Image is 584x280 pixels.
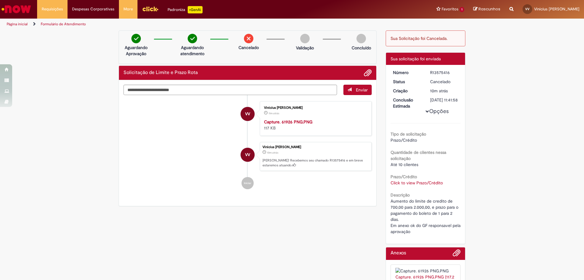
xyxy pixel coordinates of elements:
span: Aumento do limite de credito de 700,00 para 2.000,00, e prazo para o pagamento do boleto de 1 par... [391,198,462,234]
span: Rascunhos [478,6,500,12]
h2: Solicitação de Limite e Prazo Rota Histórico de tíquete [123,70,198,76]
span: VV [245,147,250,162]
a: Página inicial [7,22,28,27]
span: More [123,6,133,12]
p: Aguardando Aprovação [121,44,151,57]
div: Vinicius Junio Viana [241,107,255,121]
button: Enviar [343,85,372,95]
button: Adicionar anexos [364,69,372,77]
span: Despesas Corporativas [72,6,114,12]
span: Sua solicitação foi enviada [391,56,441,62]
span: 1 [460,7,464,12]
div: Padroniza [168,6,203,13]
div: Cancelado [430,79,458,85]
dt: Status [388,79,426,85]
p: Aguardando atendimento [178,44,207,57]
dt: Conclusão Estimada [388,97,426,109]
img: Capture. 61926 PNG.PNG [395,268,456,274]
img: img-circle-grey.png [300,34,310,43]
span: VV [245,107,250,121]
span: 10m atrás [430,88,448,94]
span: Requisições [42,6,63,12]
img: check-circle-green.png [188,34,197,43]
a: Capture. 61926 PNG.PNG [264,119,312,125]
ul: Trilhas de página [5,19,385,30]
time: 29/09/2025 09:41:54 [430,88,448,94]
time: 29/09/2025 09:41:54 [267,151,278,154]
h2: Anexos [391,250,406,256]
div: Vinicius Junio Viana [241,148,255,162]
b: Tipo de solicitação [391,131,426,137]
span: 11m atrás [269,112,279,115]
span: Favoritos [442,6,458,12]
div: Vinicius [PERSON_NAME] [264,106,365,110]
span: Enviar [356,87,368,93]
b: Descrição [391,192,410,198]
button: Adicionar anexos [453,249,461,260]
img: check-circle-green.png [131,34,141,43]
span: VV [525,7,530,11]
ul: Histórico de tíquete [123,95,372,196]
p: +GenAi [188,6,203,13]
dt: Criação [388,88,426,94]
p: [PERSON_NAME]! Recebemos seu chamado R13575416 e em breve estaremos atuando. [262,158,368,168]
b: Prazo/Crédito [391,174,417,179]
div: R13575416 [430,69,458,76]
div: Sua Solicitação foi Cancelada. [386,30,466,46]
a: Formulário de Atendimento [41,22,86,27]
div: 117 KB [264,119,365,131]
b: Quantidade de clientes nessa solicitação [391,150,446,161]
img: click_logo_yellow_360x200.png [142,4,158,13]
div: 29/09/2025 09:41:54 [430,88,458,94]
div: Vinicius [PERSON_NAME] [262,145,368,149]
span: Até 10 clientes [391,162,418,167]
img: img-circle-grey.png [356,34,366,43]
textarea: Digite sua mensagem aqui... [123,85,337,95]
div: [DATE] 11:41:58 [430,97,458,103]
a: Click to view Prazo/Crédito [391,180,443,186]
span: Vinicius [PERSON_NAME] [534,6,579,12]
dt: Número [388,69,426,76]
a: Rascunhos [473,6,500,12]
p: Cancelado [238,44,259,51]
p: Validação [296,45,314,51]
span: Prazo/Crédito [391,137,417,143]
p: Concluído [352,45,371,51]
img: ServiceNow [1,3,32,15]
img: remove.png [244,34,253,43]
li: Vinicius Junio Viana [123,142,372,171]
span: 10m atrás [267,151,278,154]
time: 29/09/2025 09:41:03 [269,112,279,115]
